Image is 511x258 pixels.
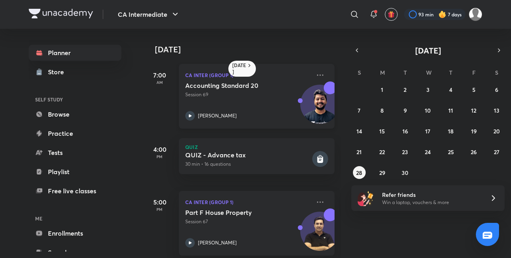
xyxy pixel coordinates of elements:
[472,69,475,76] abbr: Friday
[425,148,431,156] abbr: September 24, 2025
[449,86,452,93] abbr: September 4, 2025
[29,145,121,161] a: Tests
[185,145,328,149] p: Quiz
[29,183,121,199] a: Free live classes
[155,45,343,54] h4: [DATE]
[467,145,480,158] button: September 26, 2025
[495,86,498,93] abbr: September 6, 2025
[185,70,311,80] p: CA Inter (Group 1)
[185,91,311,98] p: Session 69
[185,197,311,207] p: CA Inter (Group 1)
[426,69,432,76] abbr: Wednesday
[426,86,430,93] abbr: September 3, 2025
[144,197,176,207] h5: 5:00
[379,127,385,135] abbr: September 15, 2025
[362,45,493,56] button: [DATE]
[29,225,121,241] a: Enrollments
[29,164,121,180] a: Playlist
[425,127,430,135] abbr: September 17, 2025
[379,148,385,156] abbr: September 22, 2025
[381,86,383,93] abbr: September 1, 2025
[402,169,408,177] abbr: September 30, 2025
[357,127,362,135] abbr: September 14, 2025
[490,104,503,117] button: September 13, 2025
[469,8,482,21] img: Drashti Patel
[29,106,121,122] a: Browse
[399,125,412,137] button: September 16, 2025
[444,145,457,158] button: September 25, 2025
[357,148,362,156] abbr: September 21, 2025
[493,127,500,135] abbr: September 20, 2025
[358,69,361,76] abbr: Sunday
[422,104,434,117] button: September 10, 2025
[444,83,457,96] button: September 4, 2025
[185,208,285,216] h5: Part F House Property
[494,107,499,114] abbr: September 13, 2025
[380,69,385,76] abbr: Monday
[144,207,176,212] p: PM
[353,166,366,179] button: September 28, 2025
[444,125,457,137] button: September 18, 2025
[438,10,446,18] img: streak
[471,148,477,156] abbr: September 26, 2025
[380,107,384,114] abbr: September 8, 2025
[404,86,406,93] abbr: September 2, 2025
[376,166,388,179] button: September 29, 2025
[404,69,407,76] abbr: Tuesday
[422,145,434,158] button: September 24, 2025
[422,83,434,96] button: September 3, 2025
[48,67,69,77] div: Store
[144,154,176,159] p: PM
[388,11,395,18] img: avatar
[490,145,503,158] button: September 27, 2025
[113,6,185,22] button: CA Intermediate
[29,125,121,141] a: Practice
[472,86,475,93] abbr: September 5, 2025
[29,93,121,106] h6: SELF STUDY
[467,83,480,96] button: September 5, 2025
[467,125,480,137] button: September 19, 2025
[185,218,311,225] p: Session 67
[144,70,176,80] h5: 7:00
[382,199,480,206] p: Win a laptop, vouchers & more
[376,83,388,96] button: September 1, 2025
[399,104,412,117] button: September 9, 2025
[399,166,412,179] button: September 30, 2025
[353,125,366,137] button: September 14, 2025
[422,125,434,137] button: September 17, 2025
[29,9,93,18] img: Company Logo
[185,161,311,168] p: 30 min • 16 questions
[185,81,285,89] h5: Accounting Standard 20
[356,169,362,177] abbr: September 28, 2025
[144,80,176,85] p: AM
[29,64,121,80] a: Store
[376,145,388,158] button: September 22, 2025
[448,148,454,156] abbr: September 25, 2025
[448,107,453,114] abbr: September 11, 2025
[402,148,408,156] abbr: September 23, 2025
[232,62,246,75] h6: [DATE]
[353,145,366,158] button: September 21, 2025
[490,125,503,137] button: September 20, 2025
[449,69,452,76] abbr: Thursday
[382,191,480,199] h6: Refer friends
[399,83,412,96] button: September 2, 2025
[376,104,388,117] button: September 8, 2025
[444,104,457,117] button: September 11, 2025
[353,104,366,117] button: September 7, 2025
[29,212,121,225] h6: ME
[495,69,498,76] abbr: Saturday
[29,45,121,61] a: Planner
[198,112,237,119] p: [PERSON_NAME]
[399,145,412,158] button: September 23, 2025
[185,151,311,159] h5: QUIZ - Advance tax
[471,127,477,135] abbr: September 19, 2025
[358,190,374,206] img: referral
[490,83,503,96] button: September 6, 2025
[448,127,454,135] abbr: September 18, 2025
[301,89,339,127] img: Avatar
[379,169,385,177] abbr: September 29, 2025
[494,148,499,156] abbr: September 27, 2025
[471,107,476,114] abbr: September 12, 2025
[415,45,441,56] span: [DATE]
